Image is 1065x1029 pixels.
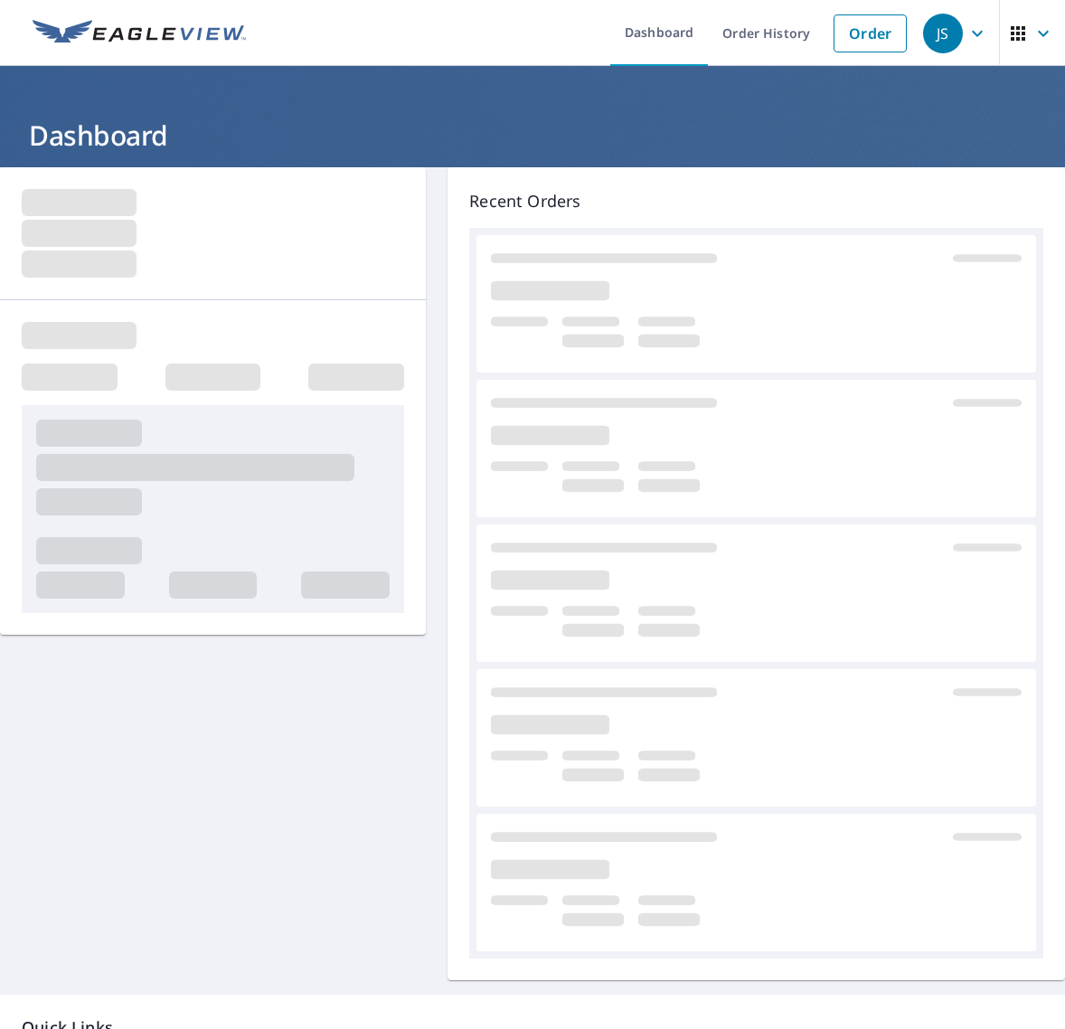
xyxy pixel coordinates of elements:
[834,14,907,52] a: Order
[33,20,246,47] img: EV Logo
[923,14,963,53] div: JS
[22,117,1043,154] h1: Dashboard
[469,189,1043,213] p: Recent Orders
